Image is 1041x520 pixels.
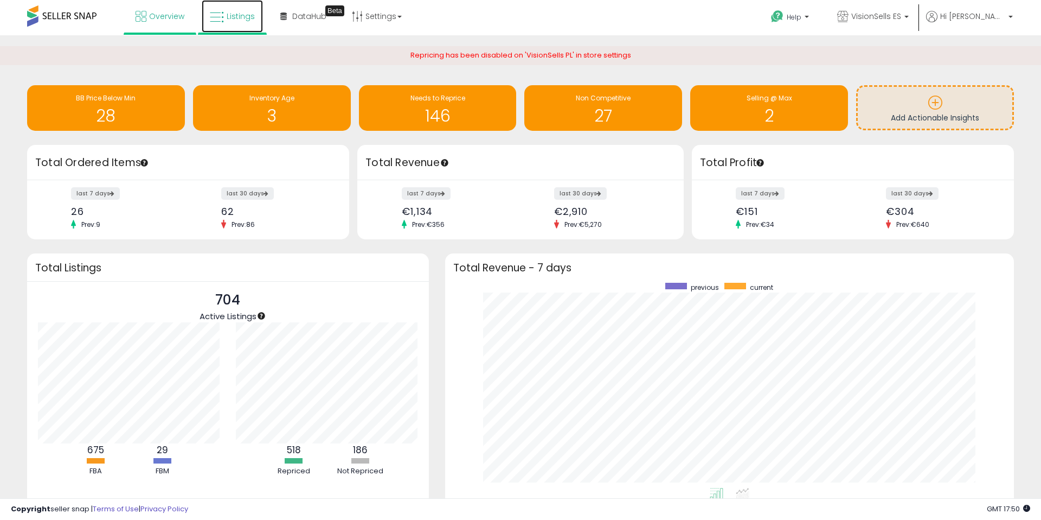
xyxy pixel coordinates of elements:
div: Repriced [261,466,326,477]
div: Tooltip anchor [755,158,765,168]
b: 675 [87,443,104,456]
label: last 7 days [402,187,451,200]
div: €1,134 [402,206,512,217]
span: Add Actionable Insights [891,112,979,123]
div: Tooltip anchor [139,158,149,168]
span: Help [787,12,801,22]
label: last 30 days [886,187,939,200]
div: seller snap | | [11,504,188,515]
span: Overview [149,11,184,22]
a: Terms of Use [93,504,139,514]
span: 2025-09-13 17:50 GMT [987,504,1030,514]
span: Prev: 9 [76,220,106,229]
h1: 28 [33,107,179,125]
span: VisionSells ES [851,11,901,22]
b: 518 [287,443,301,456]
div: €151 [736,206,845,217]
span: Active Listings [200,310,256,322]
h1: 146 [364,107,511,125]
i: Get Help [770,10,784,23]
label: last 30 days [221,187,274,200]
label: last 7 days [736,187,785,200]
div: FBM [130,466,195,477]
span: Hi [PERSON_NAME] [940,11,1005,22]
span: Inventory Age [249,93,294,103]
a: Selling @ Max 2 [690,85,848,131]
span: Prev: €34 [741,220,780,229]
strong: Copyright [11,504,50,514]
div: Tooltip anchor [325,5,344,16]
b: 186 [353,443,368,456]
span: Prev: €356 [407,220,450,229]
p: 704 [200,290,256,310]
span: Non Competitive [576,93,631,103]
h3: Total Revenue [365,155,676,170]
h3: Total Ordered Items [35,155,341,170]
div: FBA [63,466,128,477]
h3: Total Revenue - 7 days [453,264,1006,272]
span: Prev: €5,270 [559,220,607,229]
a: BB Price Below Min 28 [27,85,185,131]
div: €304 [886,206,995,217]
span: Prev: €640 [891,220,935,229]
h3: Total Listings [35,264,421,272]
span: BB Price Below Min [76,93,136,103]
h1: 3 [198,107,345,125]
a: Add Actionable Insights [858,87,1012,129]
span: current [750,283,773,292]
label: last 7 days [71,187,120,200]
div: Not Repriced [328,466,393,477]
b: 29 [157,443,168,456]
span: DataHub [292,11,326,22]
label: last 30 days [554,187,607,200]
div: Tooltip anchor [256,311,266,321]
span: Prev: 86 [226,220,260,229]
span: Repricing has been disabled on 'VisionSells PL' in store settings [410,50,631,60]
a: Inventory Age 3 [193,85,351,131]
h3: Total Profit [700,155,1006,170]
a: Hi [PERSON_NAME] [926,11,1013,35]
h1: 27 [530,107,677,125]
a: Help [762,2,820,35]
span: Needs to Reprice [410,93,465,103]
div: 26 [71,206,180,217]
div: €2,910 [554,206,665,217]
div: Tooltip anchor [440,158,449,168]
a: Non Competitive 27 [524,85,682,131]
a: Privacy Policy [140,504,188,514]
span: Selling @ Max [747,93,792,103]
h1: 2 [696,107,843,125]
a: Needs to Reprice 146 [359,85,517,131]
span: previous [691,283,719,292]
span: Listings [227,11,255,22]
div: 62 [221,206,330,217]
